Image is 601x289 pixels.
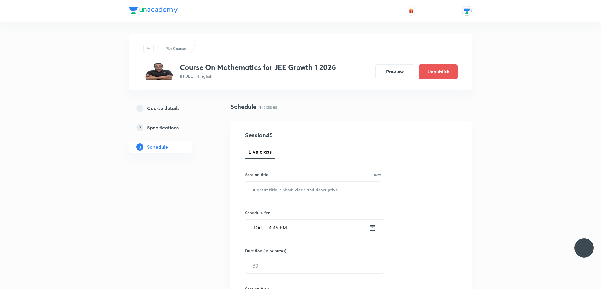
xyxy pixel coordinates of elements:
[245,248,286,254] h6: Duration (in minutes)
[147,105,179,112] h5: Course details
[180,63,336,72] h3: Course On Mathematics for JEE Growth 1 2026
[245,258,384,273] input: 60
[249,148,272,155] span: Live class
[245,209,381,216] h6: Schedule for
[136,124,143,131] p: 2
[407,6,416,16] button: avatar
[259,104,277,110] p: 44 classes
[230,102,256,111] h4: Schedule
[147,124,179,131] h5: Specifications
[129,7,178,15] a: Company Logo
[136,105,143,112] p: 1
[245,131,355,140] h4: Session 45
[166,46,186,51] p: Plus Courses
[409,8,414,14] img: avatar
[580,244,588,252] img: ttu
[419,64,458,79] button: Unpublish
[143,63,175,80] img: 53d08ae8709e43c1a83de0ed23052bb2.jpg
[245,171,268,178] h6: Session title
[129,7,178,14] img: Company Logo
[180,73,336,79] p: IIT JEE • Hinglish
[374,173,381,176] p: 0/99
[147,143,168,151] h5: Schedule
[462,6,472,16] img: Unacademy Jodhpur
[129,122,211,134] a: 2Specifications
[245,182,381,197] input: A great title is short, clear and descriptive
[375,64,414,79] button: Preview
[129,102,211,114] a: 1Course details
[136,143,143,151] p: 3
